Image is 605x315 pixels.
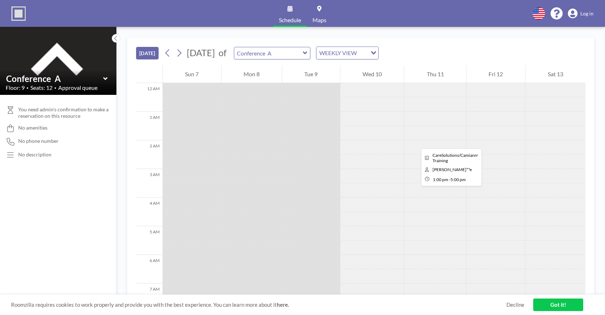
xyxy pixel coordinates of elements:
span: Log in [580,10,594,17]
a: Log in [568,9,594,19]
span: Floor: 9 [6,84,25,91]
div: Sun 7 [163,65,221,83]
div: 3 AM [136,169,162,198]
span: No phone number [18,138,59,144]
div: Mon 8 [221,65,282,83]
div: Fri 12 [466,65,525,83]
span: [DATE] [187,47,215,58]
span: • [26,86,29,90]
a: Got it! [533,299,583,311]
input: Conference A [234,47,303,59]
div: Thu 11 [404,65,466,83]
div: 2 AM [136,140,162,169]
span: CareSolutions/Camianny Training [432,152,479,163]
div: No description [18,151,51,158]
span: 1:00 PM [433,177,448,182]
div: Tue 9 [282,65,340,83]
span: No amenities [18,125,47,131]
span: Approval queue [58,84,97,91]
img: organization-logo [11,6,26,21]
span: Maps [312,17,326,23]
span: Michael R**e [432,167,472,172]
div: 6 AM [136,255,162,283]
div: Wed 10 [340,65,404,83]
a: here. [277,301,289,308]
span: WEEKLY VIEW [318,48,358,58]
span: - [449,177,450,182]
span: Seats: 12 [30,84,52,91]
div: 1 AM [136,112,162,140]
span: Roomzilla requires cookies to work properly and provide you with the best experience. You can lea... [11,301,506,308]
span: You need admin's confirmation to make a reservation on this resource [18,106,111,119]
div: 5 AM [136,226,162,255]
button: [DATE] [136,47,159,59]
div: 12 AM [136,83,162,112]
input: Conference A [6,73,103,84]
span: of [219,47,226,58]
a: Decline [506,301,524,308]
span: Schedule [279,17,301,23]
div: 7 AM [136,283,162,312]
span: • [54,86,56,90]
div: Sat 13 [525,65,585,83]
div: Search for option [316,47,378,59]
span: 5:00 PM [450,177,466,182]
div: 4 AM [136,198,162,226]
input: Search for option [359,48,366,58]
